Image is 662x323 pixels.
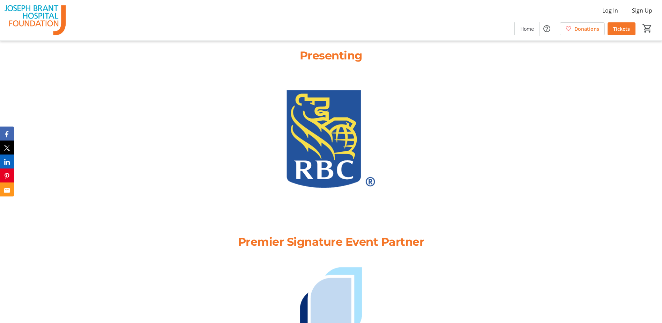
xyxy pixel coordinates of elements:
[602,6,618,15] span: Log In
[626,5,658,16] button: Sign Up
[560,22,605,35] a: Donations
[597,5,624,16] button: Log In
[262,70,401,209] img: logo
[4,3,66,38] img: The Joseph Brant Hospital Foundation's Logo
[641,22,654,35] button: Cart
[632,6,652,15] span: Sign Up
[515,22,540,35] a: Home
[540,22,554,36] button: Help
[574,25,599,33] span: Donations
[608,22,635,35] a: Tickets
[520,25,534,33] span: Home
[300,49,362,62] span: Presenting
[613,25,630,33] span: Tickets
[238,235,424,249] span: Premier Signature Event Partner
